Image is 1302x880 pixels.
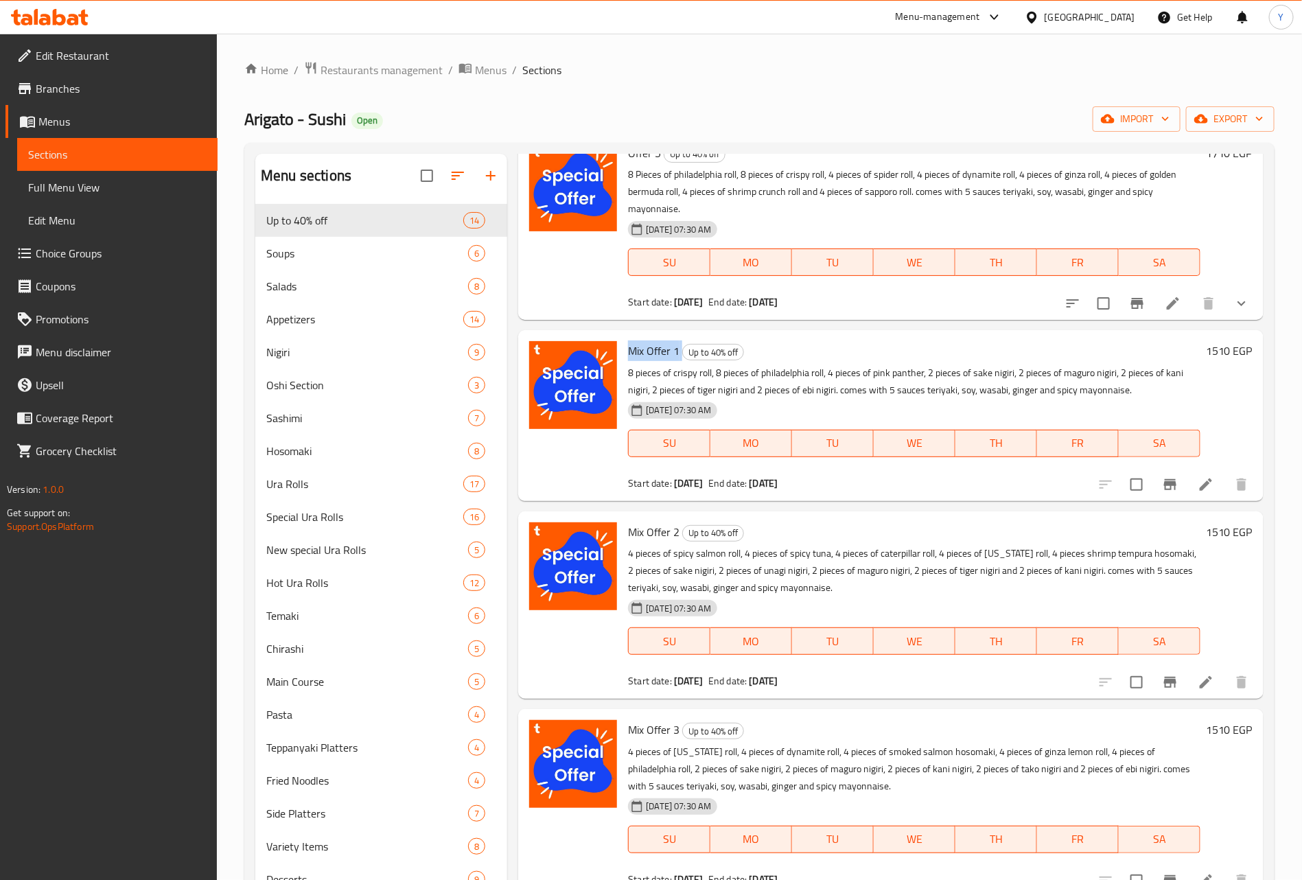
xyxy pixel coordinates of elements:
[255,665,507,698] div: Main Course5
[266,575,463,591] span: Hot Ura Rolls
[255,435,507,467] div: Hosomaki8
[412,161,441,190] span: Select all sections
[1119,248,1200,276] button: SA
[351,113,383,129] div: Open
[469,247,485,260] span: 6
[628,672,672,690] span: Start date:
[5,105,218,138] a: Menus
[266,739,468,756] div: Teppanyaki Platters
[458,61,507,79] a: Menus
[1206,143,1253,163] h6: 1710 EGP
[28,179,207,196] span: Full Menu View
[266,640,468,657] span: Chirashi
[255,402,507,435] div: Sashimi7
[266,509,463,525] div: Special Ura Rolls
[463,212,485,229] div: items
[1037,826,1119,853] button: FR
[955,248,1037,276] button: TH
[468,377,485,393] div: items
[634,829,705,849] span: SU
[749,293,778,311] b: [DATE]
[464,511,485,524] span: 16
[879,253,950,273] span: WE
[304,61,443,79] a: Restaurants management
[469,610,485,623] span: 6
[463,509,485,525] div: items
[475,62,507,78] span: Menus
[469,379,485,392] span: 3
[1089,289,1118,318] span: Select to update
[798,632,868,651] span: TU
[255,237,507,270] div: Soups6
[674,293,703,311] b: [DATE]
[43,480,64,498] span: 1.0.0
[628,166,1200,218] p: 8 Pieces of philadelphia roll, 8 pieces of crispy roll, 4 pieces of spider roll, 4 pieces of dyna...
[1056,287,1089,320] button: sort-choices
[1119,826,1200,853] button: SA
[640,404,717,417] span: [DATE] 07:30 AM
[640,602,717,615] span: [DATE] 07:30 AM
[255,270,507,303] div: Salads8
[792,826,874,853] button: TU
[474,159,507,192] button: Add section
[468,410,485,426] div: items
[634,253,705,273] span: SU
[1124,632,1195,651] span: SA
[708,474,747,492] span: End date:
[266,311,463,327] div: Appetizers
[664,146,725,162] span: Up to 40% off
[36,278,207,294] span: Coupons
[294,62,299,78] li: /
[36,443,207,459] span: Grocery Checklist
[463,575,485,591] div: items
[469,807,485,820] span: 7
[266,607,468,624] span: Temaki
[5,336,218,369] a: Menu disclaimer
[5,72,218,105] a: Branches
[36,311,207,327] span: Promotions
[955,826,1037,853] button: TH
[1124,253,1195,273] span: SA
[469,708,485,721] span: 4
[255,599,507,632] div: Temaki6
[961,433,1032,453] span: TH
[1233,295,1250,312] svg: Show Choices
[266,805,468,822] span: Side Platters
[874,248,955,276] button: WE
[708,672,747,690] span: End date:
[628,719,679,740] span: Mix Offer 3
[1225,468,1258,501] button: delete
[798,433,868,453] span: TU
[38,113,207,130] span: Menus
[628,293,672,311] span: Start date:
[464,577,485,590] span: 12
[5,303,218,336] a: Promotions
[674,474,703,492] b: [DATE]
[266,542,468,558] div: New special Ura Rolls
[468,805,485,822] div: items
[469,642,485,656] span: 5
[266,443,468,459] span: Hosomaki
[961,632,1032,651] span: TH
[266,838,468,855] span: Variety Items
[468,739,485,756] div: items
[961,829,1032,849] span: TH
[469,544,485,557] span: 5
[266,476,463,492] div: Ura Rolls
[628,474,672,492] span: Start date:
[710,248,792,276] button: MO
[266,245,468,262] span: Soups
[266,673,468,690] span: Main Course
[266,410,468,426] span: Sashimi
[468,542,485,558] div: items
[255,500,507,533] div: Special Ura Rolls16
[1192,287,1225,320] button: delete
[36,377,207,393] span: Upsell
[529,143,617,231] img: Offer 5
[529,720,617,808] img: Mix Offer 3
[255,764,507,797] div: Fried Noodles4
[17,204,218,237] a: Edit Menu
